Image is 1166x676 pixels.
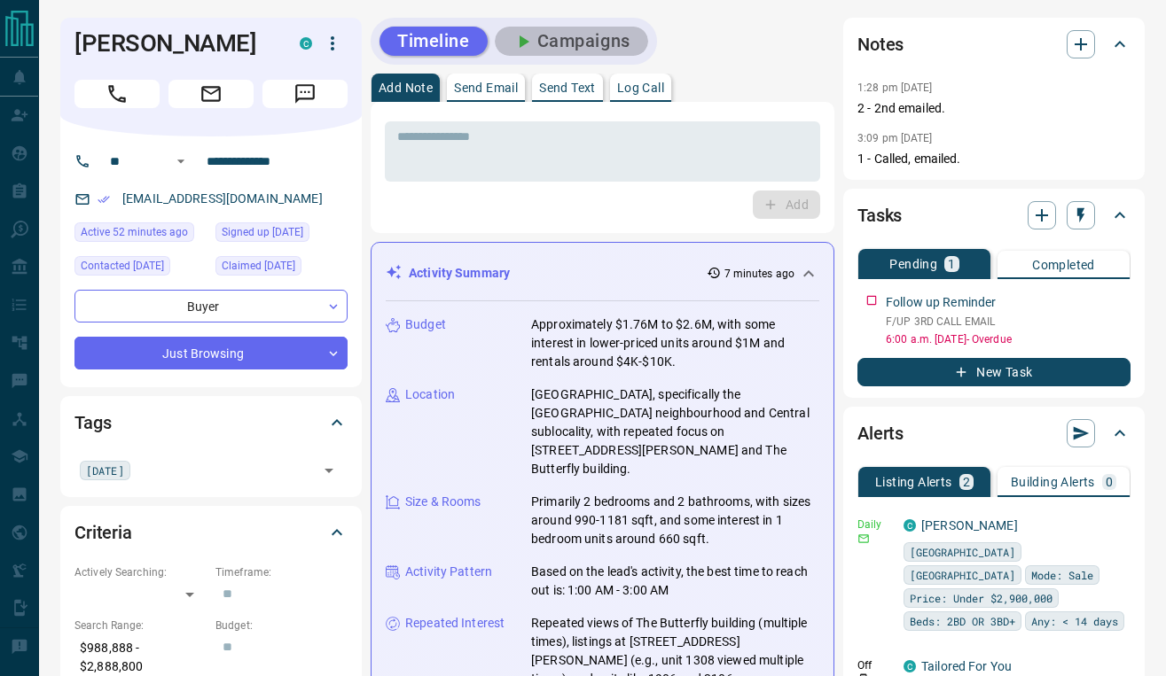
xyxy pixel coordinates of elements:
[74,511,348,554] div: Criteria
[904,519,916,532] div: condos.ca
[857,23,1131,66] div: Notes
[886,293,996,312] p: Follow up Reminder
[531,563,819,600] p: Based on the lead's activity, the best time to reach out is: 1:00 AM - 3:00 AM
[910,566,1015,584] span: [GEOGRAPHIC_DATA]
[74,564,207,580] p: Actively Searching:
[81,257,164,275] span: Contacted [DATE]
[1106,476,1113,488] p: 0
[963,476,970,488] p: 2
[168,80,254,108] span: Email
[454,82,518,94] p: Send Email
[74,29,273,58] h1: [PERSON_NAME]
[74,222,207,247] div: Mon Sep 15 2025
[405,563,492,581] p: Activity Pattern
[857,201,902,229] h2: Tasks
[300,37,312,50] div: condos.ca
[222,257,295,275] span: Claimed [DATE]
[74,408,111,437] h2: Tags
[857,30,904,58] h2: Notes
[495,27,648,56] button: Campaigns
[1031,612,1118,630] span: Any: < 14 days
[405,493,481,511] p: Size & Rooms
[857,517,893,532] p: Daily
[531,315,819,371] p: Approximately $1.76M to $2.6M, with some interest in lower-priced units around $1M and rentals ar...
[81,223,188,241] span: Active 52 minutes ago
[98,193,110,206] svg: Email Verified
[262,80,348,108] span: Message
[74,290,348,322] div: Buyer
[170,151,192,172] button: Open
[386,257,819,290] div: Activity Summary7 minutes ago
[215,256,348,281] div: Tue Sep 09 2025
[857,194,1131,237] div: Tasks
[857,82,933,94] p: 1:28 pm [DATE]
[857,657,893,673] p: Off
[857,419,904,447] h2: Alerts
[122,191,323,206] a: [EMAIL_ADDRESS][DOMAIN_NAME]
[74,80,160,108] span: Call
[74,337,348,369] div: Just Browsing
[405,385,455,404] p: Location
[857,532,870,545] svg: Email
[921,659,1012,673] a: Tailored For You
[215,618,348,633] p: Budget:
[74,401,348,444] div: Tags
[531,385,819,478] p: [GEOGRAPHIC_DATA], specifically the [GEOGRAPHIC_DATA] neighbourhood and Central sublocality, with...
[380,27,488,56] button: Timeline
[724,266,794,282] p: 7 minutes ago
[857,358,1131,386] button: New Task
[910,612,1015,630] span: Beds: 2BD OR 3BD+
[889,258,937,270] p: Pending
[857,132,933,144] p: 3:09 pm [DATE]
[857,150,1131,168] p: 1 - Called, emailed.
[86,462,124,479] span: [DATE]
[531,493,819,548] p: Primarily 2 bedrooms and 2 bathrooms, with sizes around 990-1181 sqft, and some interest in 1 bed...
[74,618,207,633] p: Search Range:
[405,614,505,633] p: Repeated Interest
[921,518,1018,532] a: [PERSON_NAME]
[215,564,348,580] p: Timeframe:
[74,256,207,281] div: Tue Sep 09 2025
[1011,476,1095,488] p: Building Alerts
[875,476,952,488] p: Listing Alerts
[857,412,1131,455] div: Alerts
[886,331,1131,347] p: 6:00 a.m. [DATE] - Overdue
[1032,259,1095,271] p: Completed
[409,264,510,283] p: Activity Summary
[1031,566,1093,584] span: Mode: Sale
[74,518,132,547] h2: Criteria
[379,82,433,94] p: Add Note
[948,258,955,270] p: 1
[617,82,664,94] p: Log Call
[405,315,446,334] p: Budget
[222,223,303,241] span: Signed up [DATE]
[904,660,916,672] div: condos.ca
[910,543,1015,561] span: [GEOGRAPHIC_DATA]
[910,589,1053,607] span: Price: Under $2,900,000
[886,314,1131,330] p: F/UP 3RD CALL EMAIL
[215,222,348,247] div: Tue Sep 09 2025
[317,458,341,483] button: Open
[539,82,596,94] p: Send Text
[857,99,1131,118] p: 2 - 2nd emailed.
